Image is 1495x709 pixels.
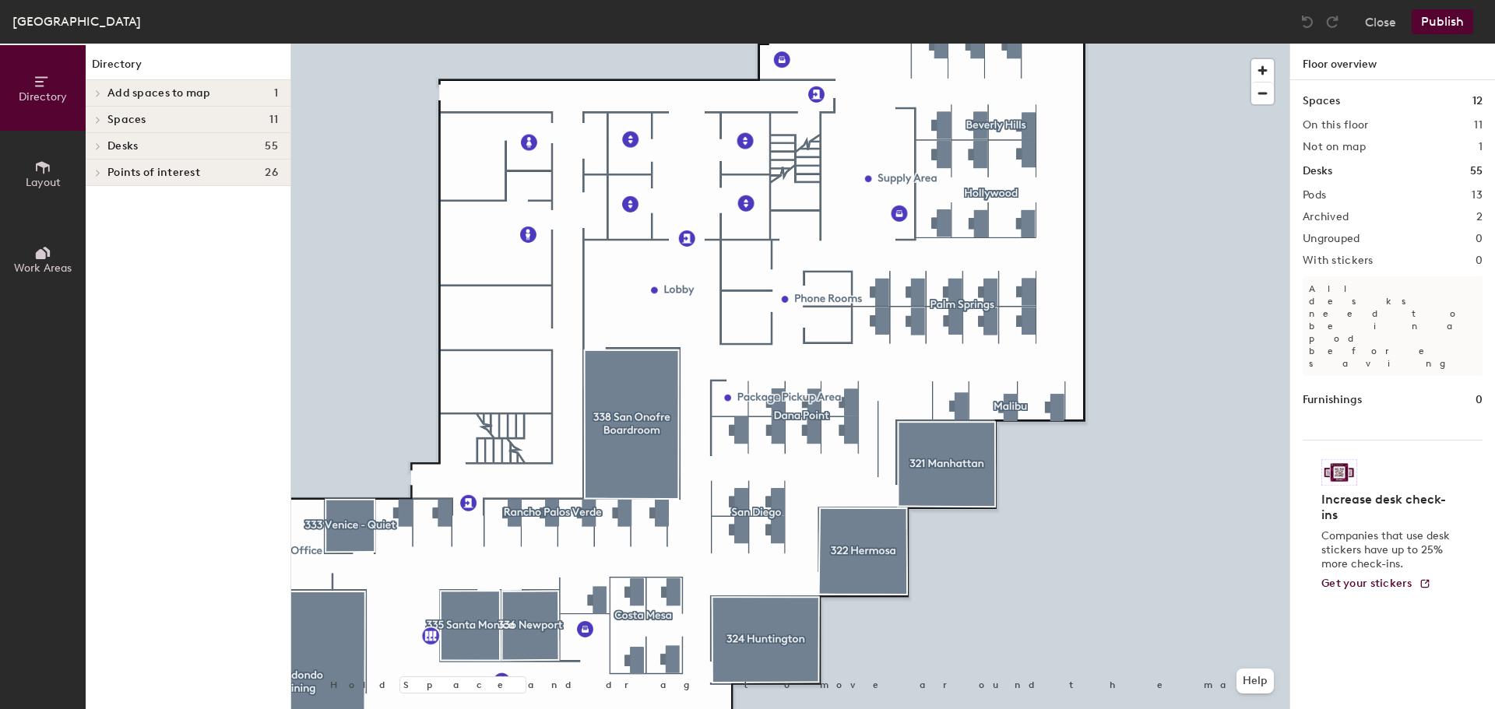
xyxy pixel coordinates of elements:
h2: 0 [1476,233,1483,245]
button: Help [1236,669,1274,693]
p: All desks need to be in a pod before saving [1303,276,1483,376]
h2: Ungrouped [1303,233,1360,245]
span: 1 [274,87,278,100]
span: Work Areas [14,261,72,275]
span: Points of interest [107,167,200,179]
h2: 13 [1472,189,1483,202]
h1: Floor overview [1290,44,1495,80]
h1: 0 [1476,391,1483,409]
span: Desks [107,140,138,153]
h1: 12 [1472,93,1483,110]
span: 26 [265,167,278,179]
span: Directory [19,90,67,104]
span: Spaces [107,114,146,126]
h1: Furnishings [1303,391,1362,409]
button: Close [1365,9,1396,34]
a: Get your stickers [1321,577,1431,591]
h2: Pods [1303,189,1326,202]
h4: Increase desk check-ins [1321,492,1455,523]
img: Redo [1324,14,1340,30]
h1: Directory [86,56,290,80]
div: [GEOGRAPHIC_DATA] [12,12,141,31]
h2: 1 [1479,141,1483,153]
h2: On this floor [1303,119,1369,132]
span: Add spaces to map [107,87,211,100]
h2: 2 [1476,211,1483,223]
h2: 11 [1474,119,1483,132]
p: Companies that use desk stickers have up to 25% more check-ins. [1321,529,1455,571]
span: Layout [26,176,61,189]
h2: Archived [1303,211,1349,223]
h2: With stickers [1303,254,1374,267]
h1: Spaces [1303,93,1340,110]
h1: Desks [1303,163,1332,180]
span: Get your stickers [1321,577,1412,590]
button: Publish [1412,9,1473,34]
span: 55 [265,140,278,153]
h2: Not on map [1303,141,1366,153]
img: Sticker logo [1321,459,1357,486]
h1: 55 [1470,163,1483,180]
h2: 0 [1476,254,1483,267]
img: Undo [1300,14,1315,30]
span: 11 [269,114,278,126]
